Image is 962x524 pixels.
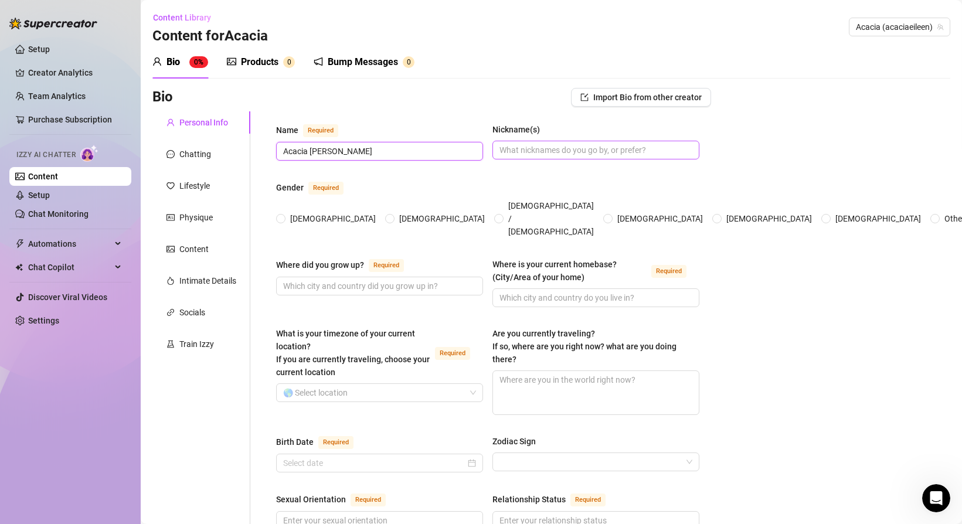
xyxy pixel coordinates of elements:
span: Required [369,259,404,272]
span: What is your timezone of your current location? If you are currently traveling, choose your curre... [276,329,430,377]
label: Name [276,123,351,137]
span: Required [303,124,338,137]
p: Sell More, Chat less with Chatting tools [12,86,223,98]
span: team [937,23,944,30]
a: Setup [28,190,50,200]
h3: Bio [152,88,173,107]
img: AI Chatter [80,145,98,162]
span: [DEMOGRAPHIC_DATA] [613,212,708,225]
div: Socials [179,306,205,319]
span: import [580,93,589,101]
sup: 0% [189,56,208,68]
p: Pricing Copilot [12,240,209,253]
div: Bump Messages [328,55,398,69]
span: Messages [68,395,108,403]
label: Gender [276,181,356,195]
h3: Content for Acacia [152,27,268,46]
a: Setup [28,45,50,54]
span: Home [17,395,41,403]
div: Where is your current homebase? (City/Area of your home) [492,258,647,284]
iframe: Intercom live chat [922,484,950,512]
input: Search for help [8,32,227,55]
span: Import Bio from other creator [593,93,702,102]
input: Birth Date [283,457,465,469]
span: heart [166,182,175,190]
div: Search for helpSearch for help [8,32,227,55]
a: Purchase Subscription [28,115,112,124]
span: [DEMOGRAPHIC_DATA] [395,212,490,225]
p: Fans Copilot (CRM) [12,135,209,147]
input: Nickname(s) [499,144,690,156]
span: Required [308,182,344,195]
div: Physique [179,211,213,224]
p: Message Copilot [12,161,209,173]
label: Sexual Orientation [276,492,399,506]
span: Chat Copilot [28,258,111,277]
span: Acacia (acaciaeileen) [856,18,943,36]
div: Train Izzy [179,338,214,351]
sup: 0 [403,56,414,68]
h1: Help [103,6,134,26]
a: Chat Monitoring [28,209,89,219]
span: Required [435,347,470,360]
div: Chatting [179,148,211,161]
a: Discover Viral Videos [28,292,107,302]
label: Where did you grow up? [276,258,417,272]
p: Emoji Keyboard [12,293,209,305]
span: message [166,150,175,158]
input: Where is your current homebase? (City/Area of your home) [499,291,690,304]
span: Automations [28,234,111,253]
div: Bio [166,55,180,69]
img: Chat Copilot [15,263,23,271]
h2: Chatting Copilot [12,70,223,84]
span: link [166,308,175,317]
a: Content [28,172,58,181]
img: logo-BBDzfeDw.svg [9,18,97,29]
p: Basic Navigation and Push Notifications [12,319,209,332]
span: Are you currently traveling? If so, where are you right now? what are you doing there? [492,329,677,364]
span: fire [166,277,175,285]
button: go back [8,5,30,27]
span: Required [318,436,353,449]
button: Help [117,366,176,413]
label: Nickname(s) [492,123,548,136]
div: Nickname(s) [492,123,540,136]
span: picture [227,57,236,66]
span: [DEMOGRAPHIC_DATA] [285,212,380,225]
span: [DEMOGRAPHIC_DATA] [831,212,926,225]
button: Import Bio from other creator [571,88,711,107]
span: Help [136,395,157,403]
span: user [152,57,162,66]
div: Relationship Status [492,493,566,506]
span: idcard [166,213,175,222]
input: Name [283,145,474,158]
span: experiment [166,340,175,348]
p: PPV Time Machine [12,267,209,279]
p: SFW (Safe-For-Work) mode [12,346,209,358]
div: Zodiac Sign [492,435,536,448]
div: Close [206,5,227,26]
div: Content [179,243,209,256]
a: Creator Analytics [28,63,122,82]
label: Birth Date [276,435,366,449]
div: Birth Date [276,435,314,448]
p: Inbox Copilot [12,214,209,226]
span: picture [166,245,175,253]
span: Required [570,494,606,506]
label: Relationship Status [492,492,618,506]
div: Sexual Orientation [276,493,346,506]
span: Required [651,265,686,278]
label: Where is your current homebase? (City/Area of your home) [492,258,699,284]
div: Lifestyle [179,179,210,192]
p: 10 articles [12,106,55,118]
label: Zodiac Sign [492,435,544,448]
div: Products [241,55,278,69]
span: Required [351,494,386,506]
span: News [194,395,216,403]
span: notification [314,57,323,66]
input: Where did you grow up? [283,280,474,292]
div: Intimate Details [179,274,236,287]
span: user [166,118,175,127]
p: Vault Copilot [12,188,209,200]
button: Content Library [152,8,220,27]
